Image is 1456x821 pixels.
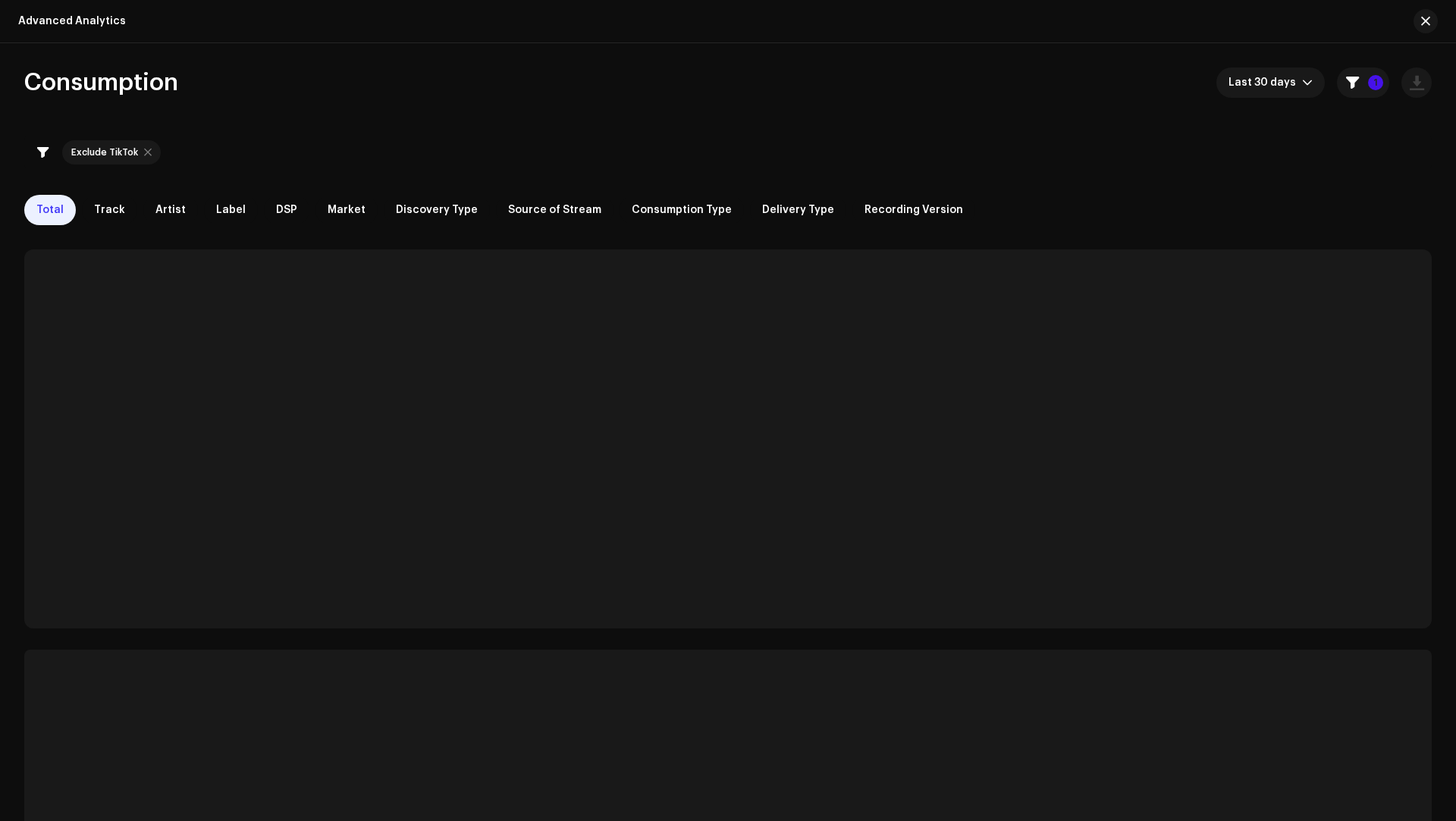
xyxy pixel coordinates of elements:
[396,204,478,216] span: Discovery Type
[1228,67,1302,98] span: Last 30 days
[1302,67,1313,98] div: dropdown trigger
[1337,67,1389,98] button: 1
[864,204,963,216] span: Recording Version
[1368,75,1383,90] p-badge: 1
[632,204,732,216] span: Consumption Type
[328,204,366,216] span: Market
[276,204,297,216] span: DSP
[762,204,834,216] span: Delivery Type
[508,204,601,216] span: Source of Stream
